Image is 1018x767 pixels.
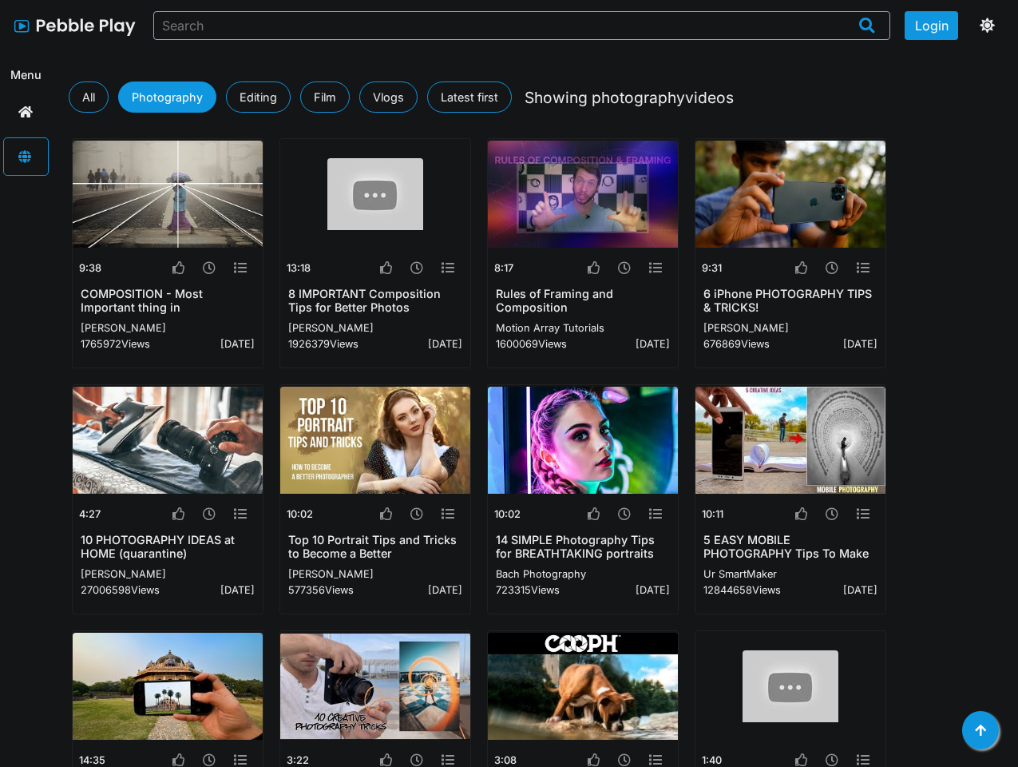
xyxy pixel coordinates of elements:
[428,338,462,350] p: [DATE]
[162,12,844,39] input: Search
[496,584,560,596] p: 723315 Views
[81,338,150,350] p: 1765972 Views
[280,633,470,740] img: thumbnail
[488,387,678,494] img: thumbnail
[843,584,877,596] p: [DATE]
[4,64,48,85] h1: Menu
[13,13,141,38] img: logo
[73,633,263,740] img: thumbnail
[496,533,671,561] h1: 14 SIMPLE Photography Tips for BREATHTAKING portraits
[288,568,463,580] h2: [PERSON_NAME]
[636,338,670,350] p: [DATE]
[118,81,216,113] li: Photography
[79,262,101,274] h2: 9:38
[287,508,313,520] h2: 10:02
[73,141,263,248] img: thumbnail
[703,287,878,315] h1: 6 iPhone PHOTOGRAPHY TIPS & TRICKS!
[300,81,350,113] li: Film
[288,322,463,334] h2: [PERSON_NAME]
[496,338,567,350] p: 1600069 Views
[695,387,885,494] img: thumbnail
[494,508,521,520] h2: 10:02
[287,754,309,766] h2: 3:22
[496,287,671,315] h1: Rules of Framing and Composition
[488,141,678,248] img: thumbnail
[488,633,678,740] img: thumbnail
[428,584,462,596] p: [DATE]
[703,322,878,334] h2: [PERSON_NAME]
[494,262,513,274] h2: 8:17
[73,387,263,494] img: thumbnail
[703,338,770,350] p: 676869 Views
[69,81,109,113] div: All
[743,650,838,722] img: thumbnail
[288,338,358,350] p: 1926379 Views
[496,322,671,334] h2: Motion Array Tutorials
[359,81,418,113] li: Vlogs
[843,338,877,350] p: [DATE]
[494,754,517,766] h2: 3:08
[79,508,101,520] h2: 4:27
[702,262,722,274] h2: 9:31
[703,584,781,596] p: 12844658 Views
[288,287,463,315] h1: 8 IMPORTANT Composition Tips for Better Photos
[703,568,878,580] h2: Ur SmartMaker
[226,81,291,113] li: Editing
[81,584,160,596] p: 27006598 Views
[702,508,723,520] h2: 10:11
[220,584,255,596] p: [DATE]
[496,568,671,580] h2: Bach Photography
[81,322,255,334] h2: [PERSON_NAME]
[280,387,470,494] img: thumbnail
[327,158,423,230] img: thumbnail
[427,81,512,113] div: Latest first
[287,262,311,274] h2: 13:18
[79,754,105,766] h2: 14:35
[905,11,959,40] button: Login
[636,584,670,596] p: [DATE]
[525,88,734,107] p: Showing photography videos
[288,584,354,596] p: 577356 Views
[703,533,878,561] h1: 5 EASY MOBILE PHOTOGRAPHY Tips To Make Your Instagram Photos Viral (In Hindi)
[702,754,722,766] h2: 1:40
[288,533,463,561] h1: Top 10 Portrait Tips and Tricks to Become a Better Photographer
[81,533,255,561] h1: 10 PHOTOGRAPHY IDEAS at HOME (quarantine)
[695,141,885,248] img: thumbnail
[220,338,255,350] p: [DATE]
[81,568,255,580] h2: [PERSON_NAME]
[81,287,255,315] h1: COMPOSITION - Most Important thing in PHOTOGRAPHY!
